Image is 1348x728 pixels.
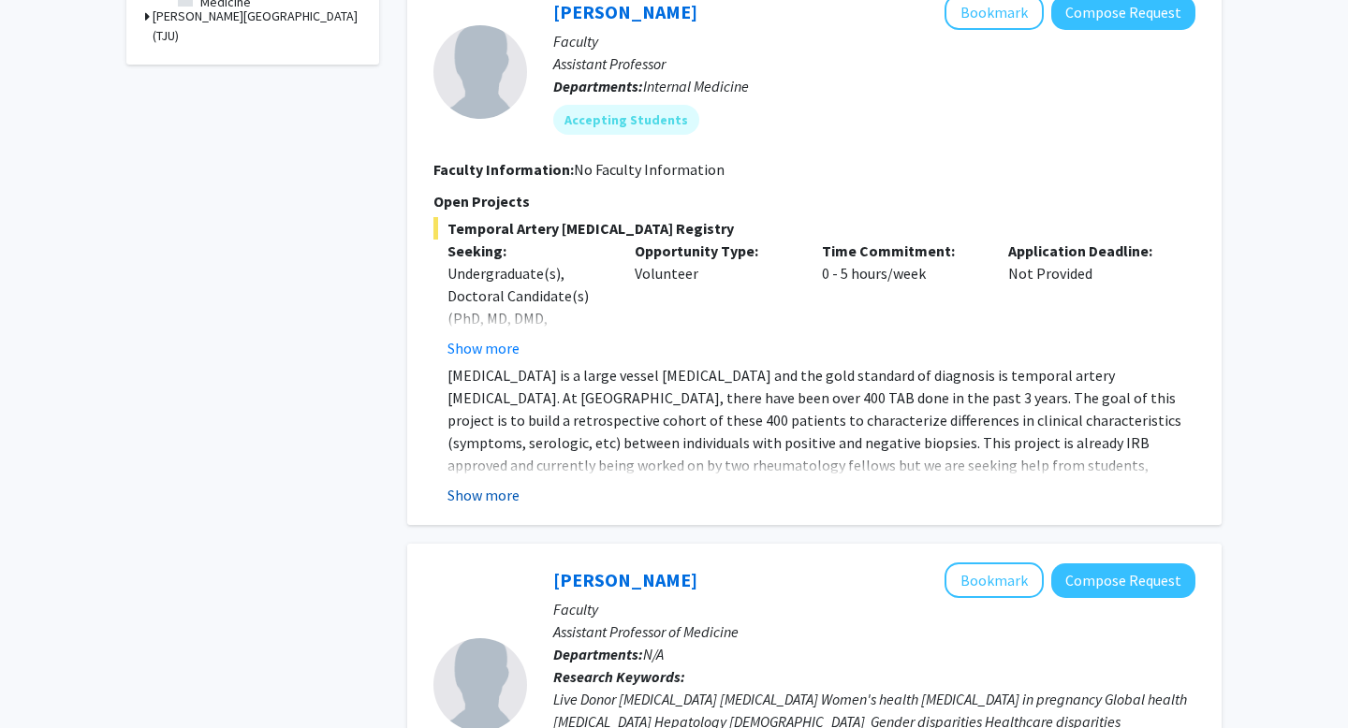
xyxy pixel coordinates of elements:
span: Temporal Artery [MEDICAL_DATA] Registry [433,217,1195,240]
b: Departments: [553,645,643,663]
p: Assistant Professor of Medicine [553,620,1195,643]
h3: [PERSON_NAME][GEOGRAPHIC_DATA] (TJU) [153,7,360,46]
div: 0 - 5 hours/week [808,240,995,359]
p: Open Projects [433,190,1195,212]
p: Faculty [553,30,1195,52]
p: Application Deadline: [1008,240,1167,262]
button: Show more [447,484,520,506]
p: Time Commitment: [822,240,981,262]
mat-chip: Accepting Students [553,105,699,135]
b: Research Keywords: [553,667,685,686]
button: Compose Request to Danielle Tholey [1051,563,1195,598]
div: Not Provided [994,240,1181,359]
p: Opportunity Type: [635,240,794,262]
b: Faculty Information: [433,160,574,179]
p: [MEDICAL_DATA] is a large vessel [MEDICAL_DATA] and the gold standard of diagnosis is temporal ar... [447,364,1195,499]
span: N/A [643,645,664,663]
button: Show more [447,337,520,359]
b: Departments: [553,77,643,95]
iframe: Chat [14,644,80,714]
p: Faculty [553,598,1195,620]
button: Add Danielle Tholey to Bookmarks [945,562,1044,598]
div: Volunteer [621,240,808,359]
a: [PERSON_NAME] [553,568,697,591]
span: No Faculty Information [574,160,725,179]
p: Assistant Professor [553,52,1195,75]
p: Seeking: [447,240,607,262]
div: Undergraduate(s), Doctoral Candidate(s) (PhD, MD, DMD, PharmD, etc.), Medical Resident(s) / Medic... [447,262,607,397]
span: Internal Medicine [643,77,749,95]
